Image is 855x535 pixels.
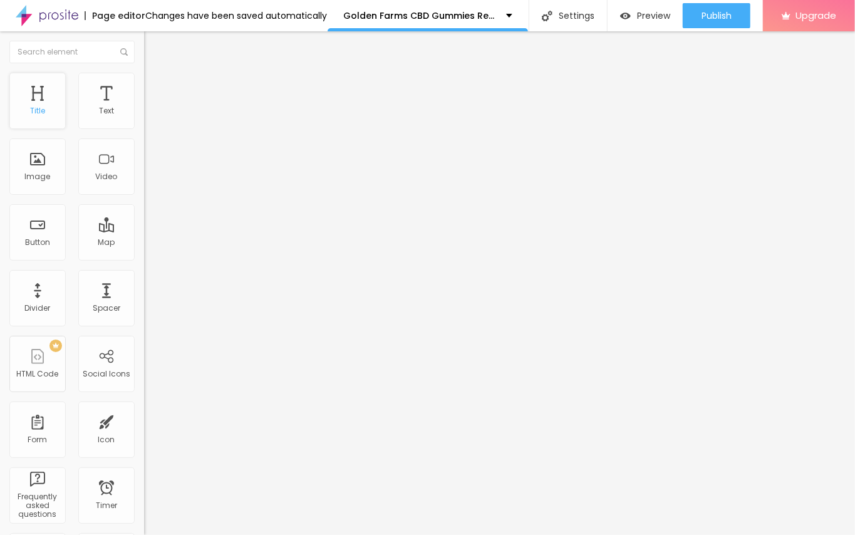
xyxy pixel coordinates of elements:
[96,501,117,510] div: Timer
[25,238,50,247] div: Button
[9,41,135,63] input: Search element
[120,48,128,56] img: Icone
[93,304,120,313] div: Spacer
[795,10,836,21] span: Upgrade
[608,3,683,28] button: Preview
[702,11,732,21] span: Publish
[637,11,670,21] span: Preview
[98,238,115,247] div: Map
[13,492,62,519] div: Frequently asked questions
[83,370,130,378] div: Social Icons
[343,11,497,20] p: Golden Farms CBD Gummies Reviews 2026
[96,172,118,181] div: Video
[144,31,855,535] iframe: Editor
[620,11,631,21] img: view-1.svg
[25,304,51,313] div: Divider
[85,11,145,20] div: Page editor
[30,106,45,115] div: Title
[28,435,48,444] div: Form
[98,435,115,444] div: Icon
[99,106,114,115] div: Text
[542,11,552,21] img: Icone
[25,172,51,181] div: Image
[683,3,750,28] button: Publish
[17,370,59,378] div: HTML Code
[145,11,327,20] div: Changes have been saved automatically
